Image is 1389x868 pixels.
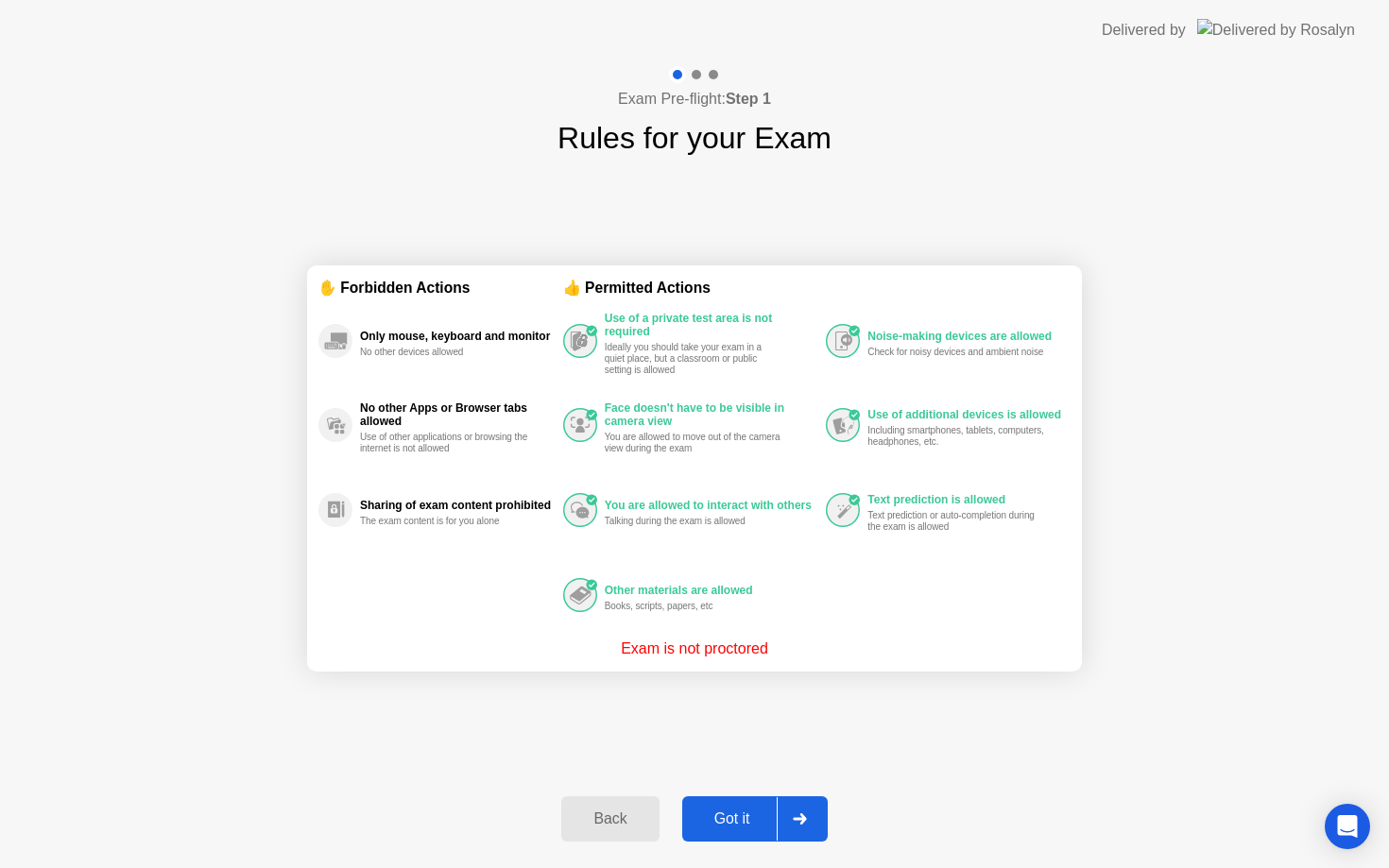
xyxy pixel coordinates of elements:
div: Noise-making devices are allowed [867,330,1061,343]
div: Other materials are allowed [605,584,817,597]
div: Use of other applications or browsing the internet is not allowed [360,432,539,454]
div: Check for noisy devices and ambient noise [867,347,1046,358]
h4: Exam Pre-flight: [618,88,771,111]
div: The exam content is for you alone [360,516,539,527]
div: Use of additional devices is allowed [867,408,1061,421]
button: Back [561,796,659,842]
b: Step 1 [726,91,771,107]
p: Exam is not proctored [621,638,768,660]
div: ✋ Forbidden Actions [318,277,563,298]
div: Back [567,810,653,827]
div: You are allowed to move out of the camera view during the exam [605,432,783,454]
div: Ideally you should take your exam in a quiet place, but a classroom or public setting is allowed [605,342,783,376]
div: No other devices allowed [360,347,539,358]
div: Text prediction or auto-completion during the exam is allowed [867,510,1046,533]
div: Open Intercom Messenger [1325,804,1370,849]
div: Books, scripts, papers, etc [605,601,783,612]
div: No other Apps or Browser tabs allowed [360,401,554,428]
div: Including smartphones, tablets, computers, headphones, etc. [867,425,1046,448]
div: Delivered by [1102,19,1186,42]
div: 👍 Permitted Actions [563,277,1071,298]
div: Got it [688,810,777,827]
div: Use of a private test area is not required [605,312,817,338]
img: Delivered by Rosalyn [1197,19,1355,41]
h1: Rules for your Exam [557,115,832,161]
button: Got it [682,796,828,842]
div: Face doesn't have to be visible in camera view [605,401,817,428]
div: Text prediction is allowed [867,493,1061,506]
div: Talking during the exam is allowed [605,516,783,527]
div: Sharing of exam content prohibited [360,499,554,512]
div: Only mouse, keyboard and monitor [360,330,554,343]
div: You are allowed to interact with others [605,499,817,512]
